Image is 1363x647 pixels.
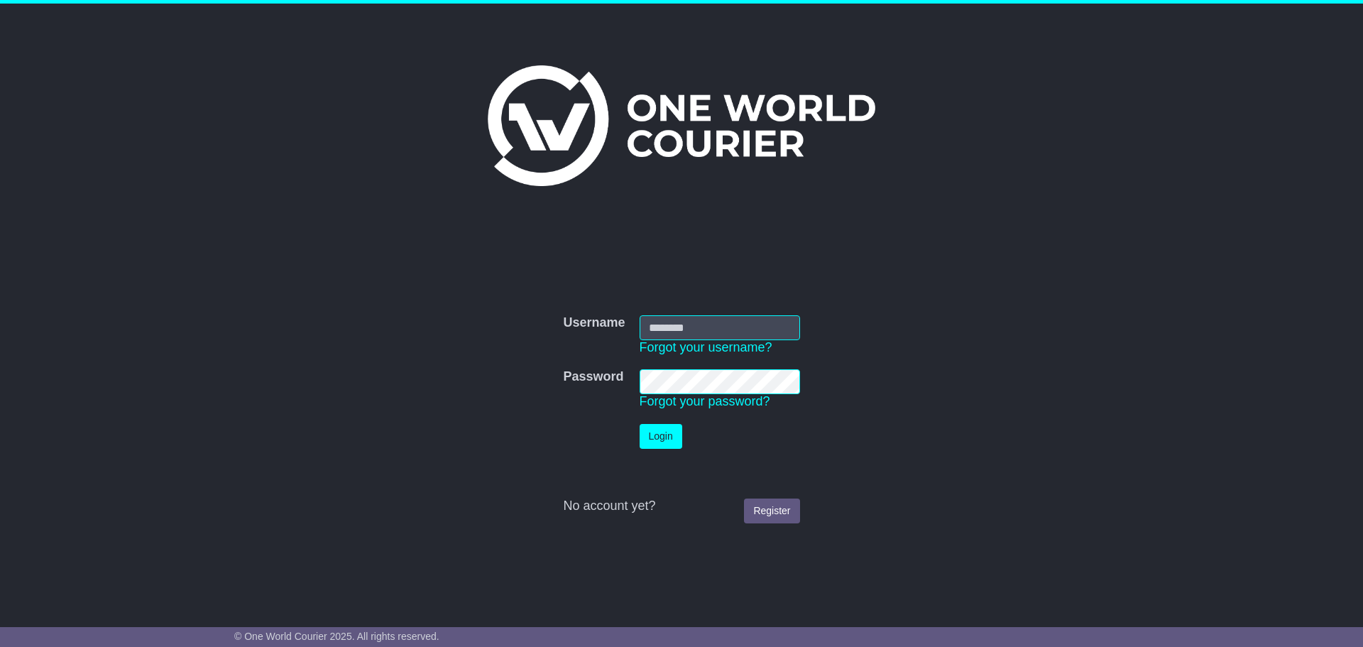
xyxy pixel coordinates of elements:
label: Username [563,315,625,331]
a: Forgot your username? [640,340,772,354]
img: One World [488,65,875,186]
a: Register [744,499,799,523]
span: © One World Courier 2025. All rights reserved. [234,631,439,642]
label: Password [563,369,623,385]
div: No account yet? [563,499,799,514]
button: Login [640,424,682,449]
a: Forgot your password? [640,394,770,408]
